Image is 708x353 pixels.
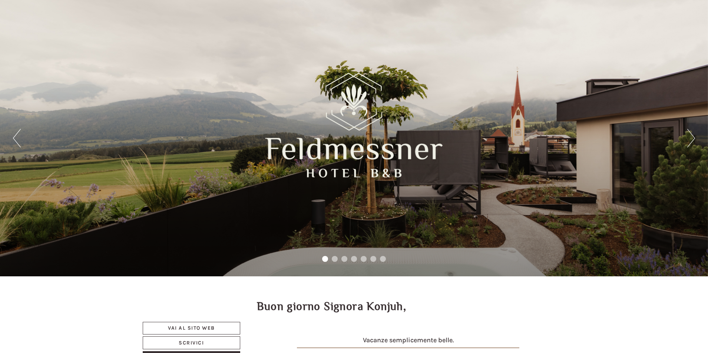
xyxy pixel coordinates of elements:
[13,129,21,147] button: Previous
[143,336,240,349] a: Scrivici
[143,322,240,334] a: Vai al sito web
[297,347,519,348] img: image
[257,300,407,313] h1: Buon giorno Signora Konjuh,
[262,337,555,352] h4: Vacanze semplicemente belle.
[687,129,695,147] button: Next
